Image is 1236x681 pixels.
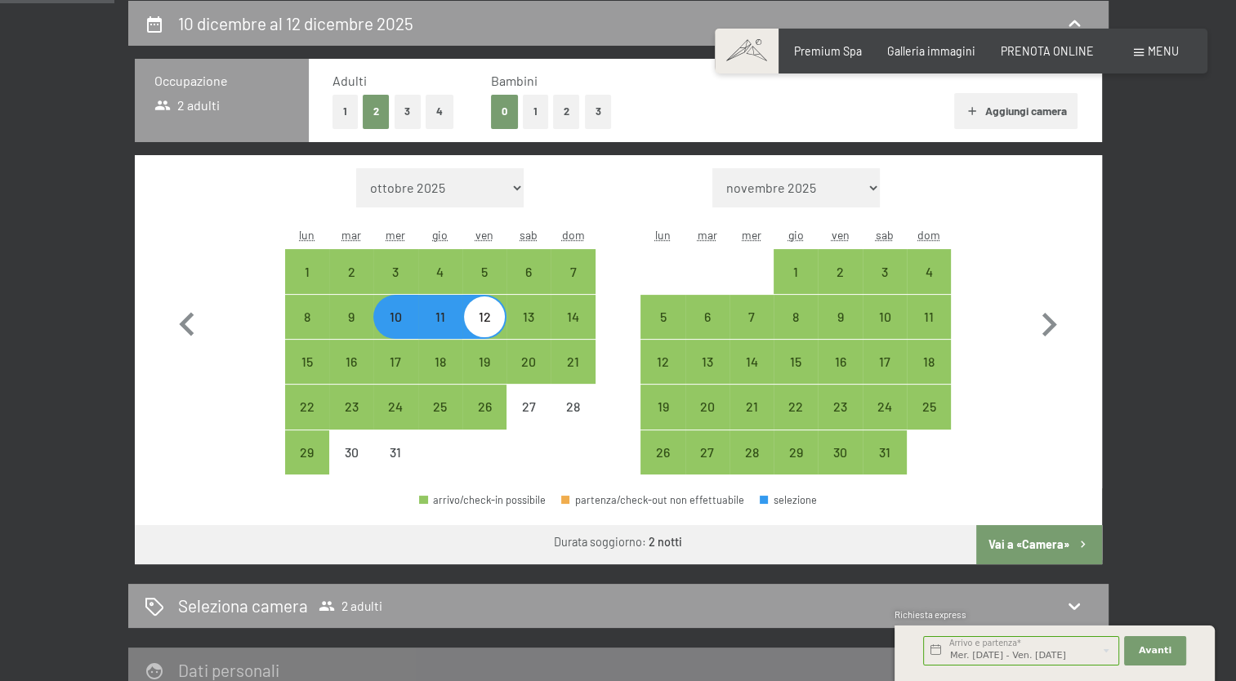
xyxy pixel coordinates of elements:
[863,295,907,339] div: arrivo/check-in possibile
[818,340,862,384] div: Fri Jan 16 2026
[287,310,328,351] div: 8
[640,430,685,474] div: Mon Jan 26 2026
[864,446,905,487] div: 31
[818,295,862,339] div: Fri Jan 09 2026
[420,265,461,306] div: 4
[553,95,580,128] button: 2
[319,598,382,614] span: 2 adulti
[731,355,772,396] div: 14
[462,249,506,293] div: Fri Dec 05 2025
[907,385,951,429] div: Sun Jan 25 2026
[698,228,717,242] abbr: martedì
[551,385,595,429] div: Sun Dec 28 2025
[420,310,461,351] div: 11
[774,430,818,474] div: arrivo/check-in possibile
[640,340,685,384] div: arrivo/check-in possibile
[685,430,730,474] div: Tue Jan 27 2026
[552,310,593,351] div: 14
[418,340,462,384] div: arrivo/check-in possibile
[685,295,730,339] div: Tue Jan 06 2026
[640,385,685,429] div: Mon Jan 19 2026
[562,228,585,242] abbr: domenica
[832,228,850,242] abbr: venerdì
[642,446,683,487] div: 26
[774,430,818,474] div: Thu Jan 29 2026
[655,228,671,242] abbr: lunedì
[794,44,862,58] a: Premium Spa
[864,400,905,441] div: 24
[420,400,461,441] div: 25
[462,340,506,384] div: arrivo/check-in possibile
[774,249,818,293] div: arrivo/check-in possibile
[329,430,373,474] div: arrivo/check-in non effettuabile
[523,95,548,128] button: 1
[917,228,940,242] abbr: domenica
[907,385,951,429] div: arrivo/check-in possibile
[685,385,730,429] div: arrivo/check-in possibile
[908,310,949,351] div: 11
[418,340,462,384] div: Thu Dec 18 2025
[508,400,549,441] div: 27
[774,385,818,429] div: arrivo/check-in possibile
[491,73,538,88] span: Bambini
[154,72,289,90] h3: Occupazione
[907,295,951,339] div: Sun Jan 11 2026
[373,340,417,384] div: Wed Dec 17 2025
[418,249,462,293] div: arrivo/check-in possibile
[863,340,907,384] div: arrivo/check-in possibile
[687,310,728,351] div: 6
[818,430,862,474] div: Fri Jan 30 2026
[287,355,328,396] div: 15
[730,430,774,474] div: arrivo/check-in possibile
[685,430,730,474] div: arrivo/check-in possibile
[373,430,417,474] div: Wed Dec 31 2025
[775,310,816,351] div: 8
[178,594,308,617] h2: Seleziona camera
[462,295,506,339] div: Fri Dec 12 2025
[375,310,416,351] div: 10
[863,249,907,293] div: arrivo/check-in possibile
[775,265,816,306] div: 1
[742,228,761,242] abbr: mercoledì
[163,168,211,475] button: Mese precedente
[585,95,612,128] button: 3
[285,249,329,293] div: arrivo/check-in possibile
[819,400,860,441] div: 23
[864,355,905,396] div: 17
[730,295,774,339] div: arrivo/check-in possibile
[285,340,329,384] div: Mon Dec 15 2025
[520,228,538,242] abbr: sabato
[774,340,818,384] div: arrivo/check-in possibile
[154,96,221,114] span: 2 adulti
[418,385,462,429] div: Thu Dec 25 2025
[551,340,595,384] div: arrivo/check-in possibile
[863,385,907,429] div: arrivo/check-in possibile
[506,385,551,429] div: Sat Dec 27 2025
[907,249,951,293] div: arrivo/check-in possibile
[730,340,774,384] div: Wed Jan 14 2026
[329,385,373,429] div: arrivo/check-in possibile
[687,446,728,487] div: 27
[640,295,685,339] div: Mon Jan 05 2026
[331,355,372,396] div: 16
[464,265,505,306] div: 5
[1001,44,1094,58] span: PRENOTA ONLINE
[730,385,774,429] div: Wed Jan 21 2026
[907,249,951,293] div: Sun Jan 04 2026
[863,340,907,384] div: Sat Jan 17 2026
[178,660,279,680] h2: Dati personali
[551,295,595,339] div: arrivo/check-in possibile
[642,310,683,351] div: 5
[285,295,329,339] div: Mon Dec 08 2025
[432,228,448,242] abbr: giovedì
[863,430,907,474] div: arrivo/check-in possibile
[818,430,862,474] div: arrivo/check-in possibile
[329,295,373,339] div: arrivo/check-in possibile
[1124,636,1186,665] button: Avanti
[341,228,361,242] abbr: martedì
[731,446,772,487] div: 28
[418,249,462,293] div: Thu Dec 04 2025
[551,340,595,384] div: Sun Dec 21 2025
[554,534,682,550] div: Durata soggiorno:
